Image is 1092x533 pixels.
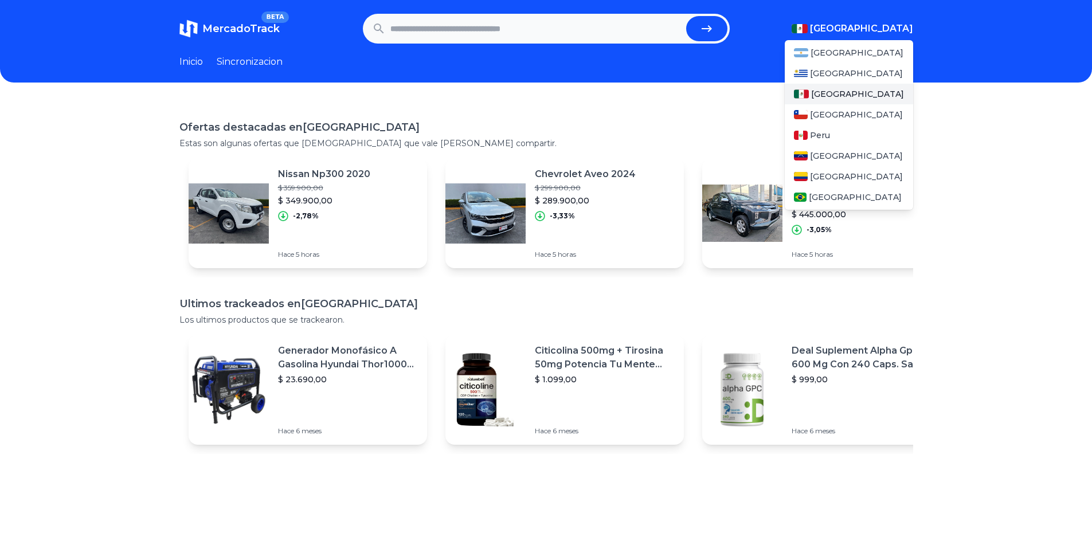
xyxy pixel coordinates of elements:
[535,250,636,259] p: Hace 5 horas
[179,138,913,149] p: Estas son algunas ofertas que [DEMOGRAPHIC_DATA] que vale [PERSON_NAME] compartir.
[811,47,903,58] span: [GEOGRAPHIC_DATA]
[792,344,931,371] p: Deal Suplement Alpha Gpc 600 Mg Con 240 Caps. Salud Cerebral Sabor S/n
[810,171,903,182] span: [GEOGRAPHIC_DATA]
[189,158,427,268] a: Featured imageNissan Np300 2020$ 359.900,00$ 349.900,00-2,78%Hace 5 horas
[179,55,203,69] a: Inicio
[535,167,636,181] p: Chevrolet Aveo 2024
[261,11,288,23] span: BETA
[535,195,636,206] p: $ 289.900,00
[785,166,913,187] a: Colombia[GEOGRAPHIC_DATA]
[702,173,782,253] img: Featured image
[785,146,913,166] a: Venezuela[GEOGRAPHIC_DATA]
[785,125,913,146] a: PeruPeru
[811,88,904,100] span: [GEOGRAPHIC_DATA]
[535,183,636,193] p: $ 299.900,00
[445,335,684,445] a: Featured imageCiticolina 500mg + Tirosina 50mg Potencia Tu Mente (120caps) Sabor Sin Sabor$ 1.099...
[278,426,418,436] p: Hace 6 meses
[189,350,269,430] img: Featured image
[785,84,913,104] a: Mexico[GEOGRAPHIC_DATA]
[794,110,808,119] img: Chile
[792,24,808,33] img: Mexico
[785,104,913,125] a: Chile[GEOGRAPHIC_DATA]
[445,158,684,268] a: Featured imageChevrolet Aveo 2024$ 299.900,00$ 289.900,00-3,33%Hace 5 horas
[189,173,269,253] img: Featured image
[179,314,913,326] p: Los ultimos productos que se trackearon.
[550,211,575,221] p: -3,33%
[445,350,526,430] img: Featured image
[278,195,370,206] p: $ 349.900,00
[792,426,931,436] p: Hace 6 meses
[278,250,370,259] p: Hace 5 horas
[810,68,903,79] span: [GEOGRAPHIC_DATA]
[445,173,526,253] img: Featured image
[794,89,809,99] img: Mexico
[278,344,418,371] p: Generador Monofásico A Gasolina Hyundai Thor10000 P 11.5 Kw
[794,69,808,78] img: Uruguay
[792,374,931,385] p: $ 999,00
[785,63,913,84] a: Uruguay[GEOGRAPHIC_DATA]
[785,187,913,207] a: Brasil[GEOGRAPHIC_DATA]
[794,131,808,140] img: Peru
[535,344,675,371] p: Citicolina 500mg + Tirosina 50mg Potencia Tu Mente (120caps) Sabor Sin Sabor
[179,296,913,312] h1: Ultimos trackeados en [GEOGRAPHIC_DATA]
[179,19,198,38] img: MercadoTrack
[785,42,913,63] a: Argentina[GEOGRAPHIC_DATA]
[794,48,809,57] img: Argentina
[792,250,931,259] p: Hace 5 horas
[702,158,941,268] a: Featured imageMitsubishi L200 Glx 4x4 Diesel 2022$ 459.000,00$ 445.000,00-3,05%Hace 5 horas
[792,209,931,220] p: $ 445.000,00
[535,374,675,385] p: $ 1.099,00
[217,55,283,69] a: Sincronizacion
[807,225,832,234] p: -3,05%
[810,22,913,36] span: [GEOGRAPHIC_DATA]
[702,350,782,430] img: Featured image
[794,151,808,160] img: Venezuela
[278,183,370,193] p: $ 359.900,00
[189,335,427,445] a: Featured imageGenerador Monofásico A Gasolina Hyundai Thor10000 P 11.5 Kw$ 23.690,00Hace 6 meses
[535,426,675,436] p: Hace 6 meses
[702,335,941,445] a: Featured imageDeal Suplement Alpha Gpc 600 Mg Con 240 Caps. Salud Cerebral Sabor S/n$ 999,00Hace ...
[179,19,280,38] a: MercadoTrackBETA
[278,167,370,181] p: Nissan Np300 2020
[293,211,319,221] p: -2,78%
[809,191,902,203] span: [GEOGRAPHIC_DATA]
[202,22,280,35] span: MercadoTrack
[794,172,808,181] img: Colombia
[810,109,903,120] span: [GEOGRAPHIC_DATA]
[810,150,903,162] span: [GEOGRAPHIC_DATA]
[810,130,830,141] span: Peru
[278,374,418,385] p: $ 23.690,00
[792,22,913,36] button: [GEOGRAPHIC_DATA]
[794,193,807,202] img: Brasil
[179,119,913,135] h1: Ofertas destacadas en [GEOGRAPHIC_DATA]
